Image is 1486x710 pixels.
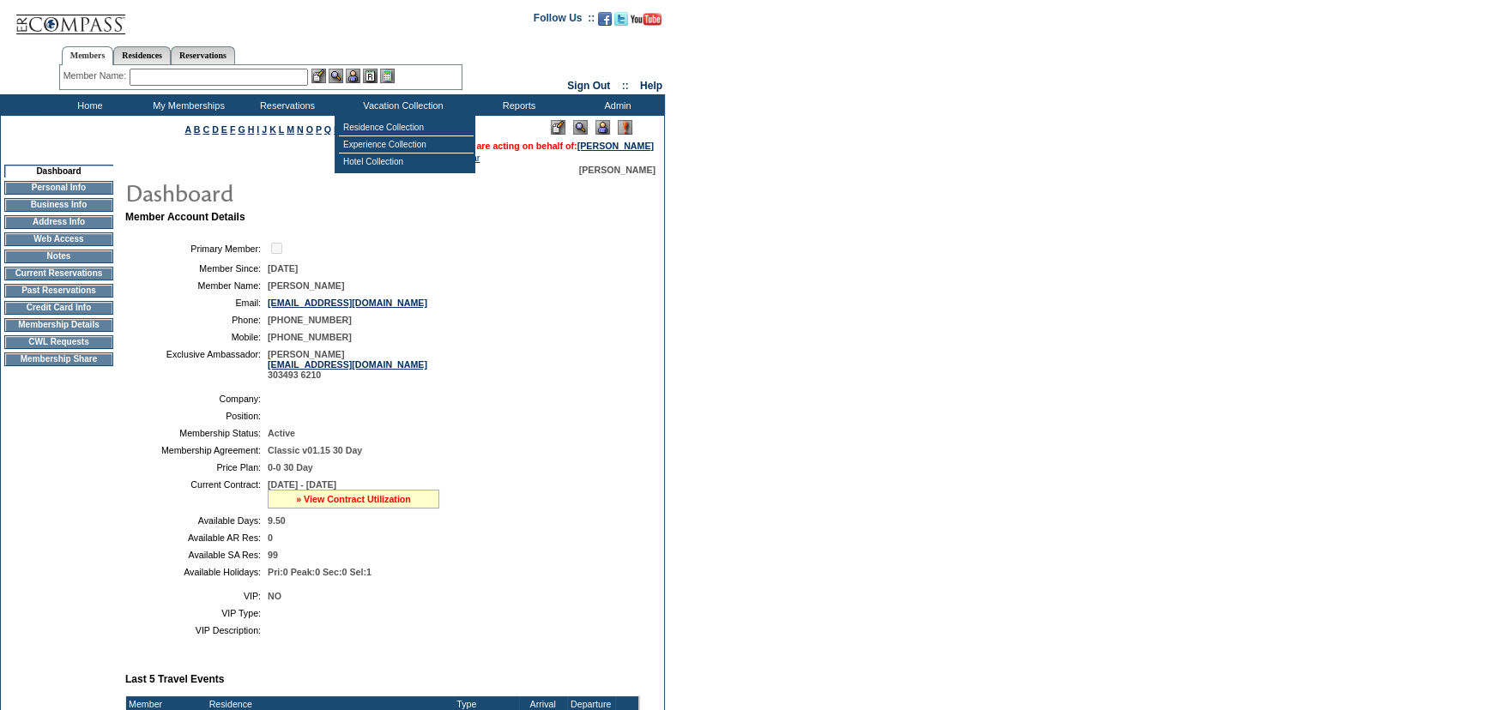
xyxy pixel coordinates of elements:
[4,165,113,177] td: Dashboard
[268,532,273,543] span: 0
[238,124,245,135] a: G
[268,263,298,274] span: [DATE]
[257,124,259,135] a: I
[595,120,610,135] img: Impersonate
[268,591,281,601] span: NO
[221,124,227,135] a: E
[335,94,468,116] td: Vacation Collection
[125,211,245,223] b: Member Account Details
[268,428,295,438] span: Active
[125,673,224,685] b: Last 5 Travel Events
[124,175,468,209] img: pgTtlDashboard.gif
[132,394,261,404] td: Company:
[579,165,655,175] span: [PERSON_NAME]
[279,124,284,135] a: L
[132,625,261,635] td: VIP Description:
[598,17,612,27] a: Become our fan on Facebook
[577,141,654,151] a: [PERSON_NAME]
[316,124,322,135] a: P
[346,69,360,83] img: Impersonate
[132,445,261,455] td: Membership Agreement:
[132,567,261,577] td: Available Holidays:
[4,284,113,298] td: Past Reservations
[202,124,209,135] a: C
[614,17,628,27] a: Follow us on Twitter
[622,80,629,92] span: ::
[287,124,294,135] a: M
[4,198,113,212] td: Business Info
[4,215,113,229] td: Address Info
[268,462,313,472] span: 0-0 30 Day
[132,332,261,342] td: Mobile:
[230,124,236,135] a: F
[132,479,261,508] td: Current Contract:
[132,428,261,438] td: Membership Status:
[306,124,313,135] a: O
[132,240,261,256] td: Primary Member:
[132,349,261,380] td: Exclusive Ambassador:
[113,46,171,64] a: Residences
[4,267,113,280] td: Current Reservations
[4,335,113,349] td: CWL Requests
[132,532,261,543] td: Available AR Res:
[339,136,474,153] td: Experience Collection
[567,80,610,92] a: Sign Out
[132,462,261,472] td: Price Plan:
[551,120,565,135] img: Edit Mode
[468,94,566,116] td: Reports
[132,591,261,601] td: VIP:
[573,120,588,135] img: View Mode
[39,94,137,116] td: Home
[268,332,352,342] span: [PHONE_NUMBER]
[236,94,335,116] td: Reservations
[132,263,261,274] td: Member Since:
[132,280,261,291] td: Member Name:
[598,12,612,26] img: Become our fan on Facebook
[268,280,344,291] span: [PERSON_NAME]
[268,550,278,560] span: 99
[380,69,395,83] img: b_calculator.gif
[262,124,267,135] a: J
[132,298,261,308] td: Email:
[268,479,336,490] span: [DATE] - [DATE]
[62,46,114,65] a: Members
[618,120,632,135] img: Log Concern/Member Elevation
[132,608,261,618] td: VIP Type:
[268,359,427,370] a: [EMAIL_ADDRESS][DOMAIN_NAME]
[268,567,371,577] span: Pri:0 Peak:0 Sec:0 Sel:1
[457,141,654,151] span: You are acting on behalf of:
[268,445,362,455] span: Classic v01.15 30 Day
[212,124,219,135] a: D
[132,411,261,421] td: Position:
[631,13,661,26] img: Subscribe to our YouTube Channel
[4,301,113,315] td: Credit Card Info
[324,124,331,135] a: Q
[63,69,130,83] div: Member Name:
[4,181,113,195] td: Personal Info
[269,124,276,135] a: K
[4,352,113,366] td: Membership Share
[297,124,304,135] a: N
[268,349,427,380] span: [PERSON_NAME] 303493 6210
[329,69,343,83] img: View
[614,12,628,26] img: Follow us on Twitter
[132,550,261,560] td: Available SA Res:
[534,10,595,31] td: Follow Us ::
[4,318,113,332] td: Membership Details
[132,515,261,526] td: Available Days:
[185,124,191,135] a: A
[339,119,474,136] td: Residence Collection
[566,94,665,116] td: Admin
[296,494,411,504] a: » View Contract Utilization
[311,69,326,83] img: b_edit.gif
[640,80,662,92] a: Help
[268,515,286,526] span: 9.50
[4,232,113,246] td: Web Access
[631,17,661,27] a: Subscribe to our YouTube Channel
[268,315,352,325] span: [PHONE_NUMBER]
[137,94,236,116] td: My Memberships
[363,69,378,83] img: Reservations
[4,250,113,263] td: Notes
[132,315,261,325] td: Phone:
[268,298,427,308] a: [EMAIL_ADDRESS][DOMAIN_NAME]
